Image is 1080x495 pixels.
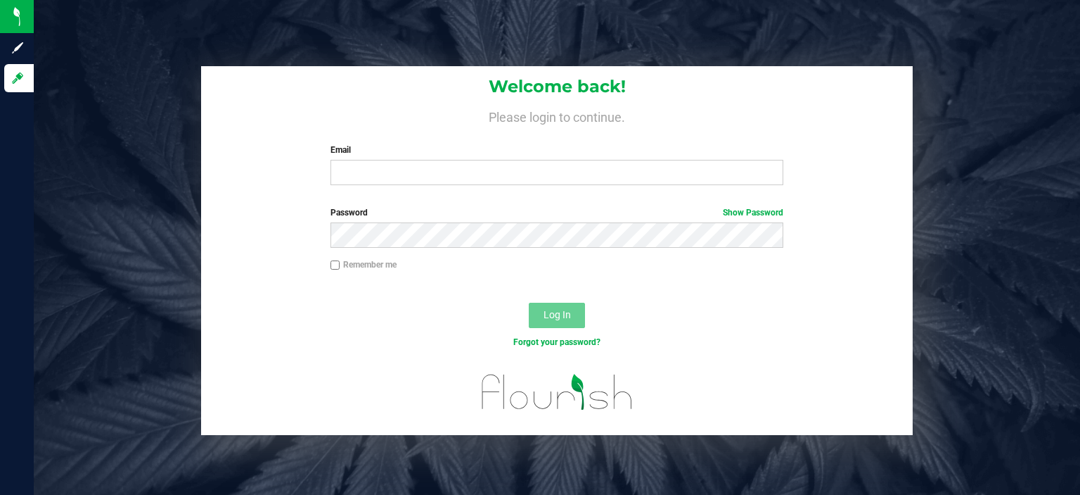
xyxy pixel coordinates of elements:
inline-svg: Sign up [11,41,25,55]
span: Password [330,208,368,218]
label: Remember me [330,258,397,271]
h1: Welcome back! [201,77,913,96]
a: Show Password [723,208,783,218]
button: Log In [529,303,585,328]
a: Forgot your password? [513,337,600,347]
span: Log In [544,309,571,320]
h4: Please login to continue. [201,107,913,124]
input: Remember me [330,261,340,270]
img: flourish_logo.svg [468,363,646,420]
inline-svg: Log in [11,71,25,85]
label: Email [330,144,784,156]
